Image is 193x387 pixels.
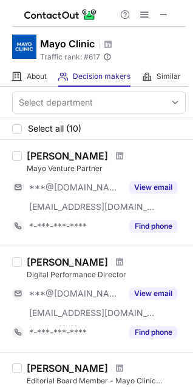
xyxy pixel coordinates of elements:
[157,72,181,81] span: Similar
[40,53,100,61] span: Traffic rank: # 617
[29,308,155,318] span: [EMAIL_ADDRESS][DOMAIN_NAME]
[29,182,122,193] span: ***@[DOMAIN_NAME]
[73,72,130,81] span: Decision makers
[27,362,108,374] div: [PERSON_NAME]
[40,36,95,51] h1: Mayo Clinic
[24,7,97,22] img: ContactOut v5.3.10
[27,269,186,280] div: Digital Performance Director
[129,181,177,193] button: Reveal Button
[129,326,177,338] button: Reveal Button
[12,35,36,59] img: 69f522ea6638e3393c0089b7a5027b84
[28,124,81,133] span: Select all (10)
[29,201,155,212] span: [EMAIL_ADDRESS][DOMAIN_NAME]
[19,96,93,109] div: Select department
[29,288,122,299] span: ***@[DOMAIN_NAME]
[27,163,186,174] div: Mayo Venture Partner
[27,256,108,268] div: [PERSON_NAME]
[129,288,177,300] button: Reveal Button
[129,220,177,232] button: Reveal Button
[27,375,186,386] div: Editorial Board Member - Mayo Clinic Proceedings: Digital Health
[27,150,108,162] div: [PERSON_NAME]
[27,72,47,81] span: About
